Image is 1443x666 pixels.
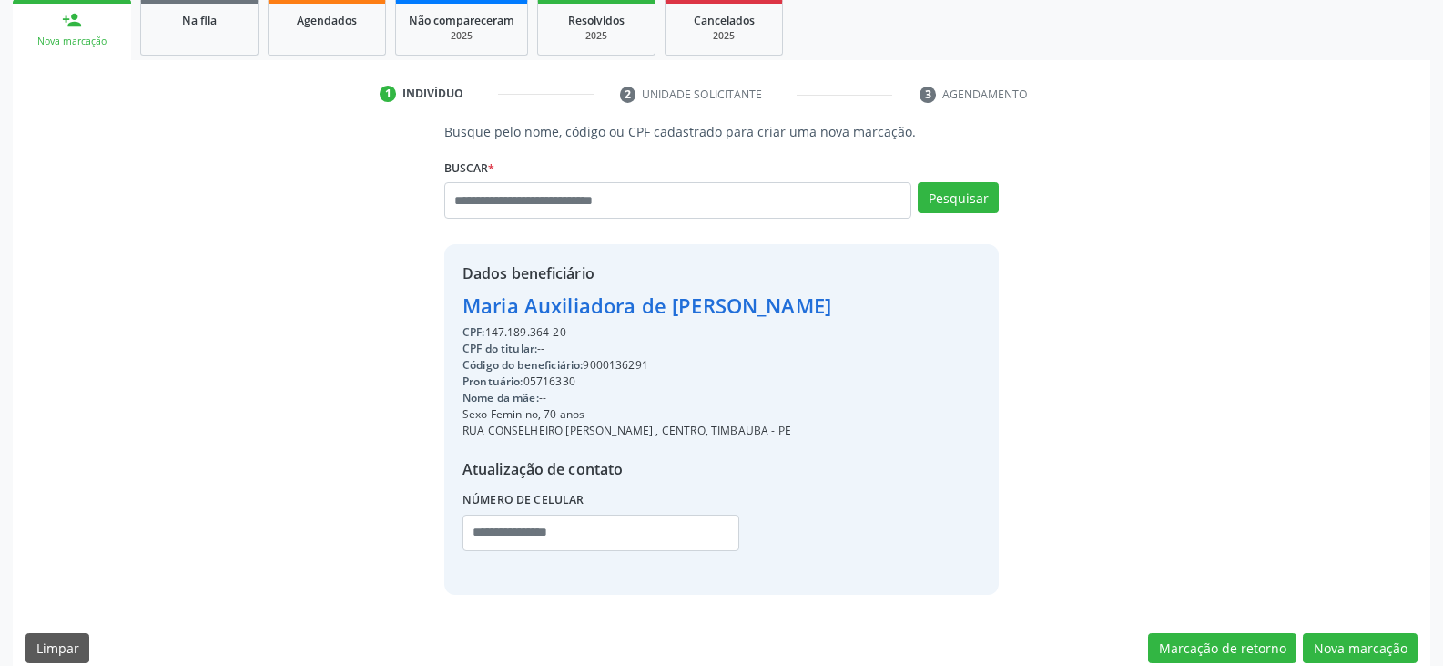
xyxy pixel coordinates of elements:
[444,154,494,182] label: Buscar
[694,13,755,28] span: Cancelados
[462,458,831,480] div: Atualização de contato
[678,29,769,43] div: 2025
[1303,633,1418,664] button: Nova marcação
[462,374,523,389] span: Prontuário:
[462,262,831,284] div: Dados beneficiário
[462,357,831,374] div: 9000136291
[462,390,831,406] div: --
[918,182,999,213] button: Pesquisar
[462,406,831,423] div: Sexo Feminino, 70 anos - --
[462,324,485,340] span: CPF:
[462,324,831,341] div: 147.189.364-20
[462,357,583,373] span: Código do beneficiário:
[462,341,537,356] span: CPF do titular:
[444,122,999,141] p: Busque pelo nome, código ou CPF cadastrado para criar uma nova marcação.
[409,29,514,43] div: 2025
[409,13,514,28] span: Não compareceram
[462,291,831,321] div: Maria Auxiliadora de [PERSON_NAME]
[462,487,584,515] label: Número de celular
[1148,633,1296,664] button: Marcação de retorno
[462,390,539,405] span: Nome da mãe:
[462,374,831,390] div: 05716330
[297,13,357,28] span: Agendados
[25,633,89,664] button: Limpar
[182,13,217,28] span: Na fila
[402,86,463,102] div: Indivíduo
[568,13,625,28] span: Resolvidos
[62,10,82,30] div: person_add
[462,423,831,439] div: RUA CONSELHEIRO [PERSON_NAME] , CENTRO, TIMBAUBA - PE
[380,86,396,102] div: 1
[551,29,642,43] div: 2025
[25,35,118,48] div: Nova marcação
[462,341,831,357] div: --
